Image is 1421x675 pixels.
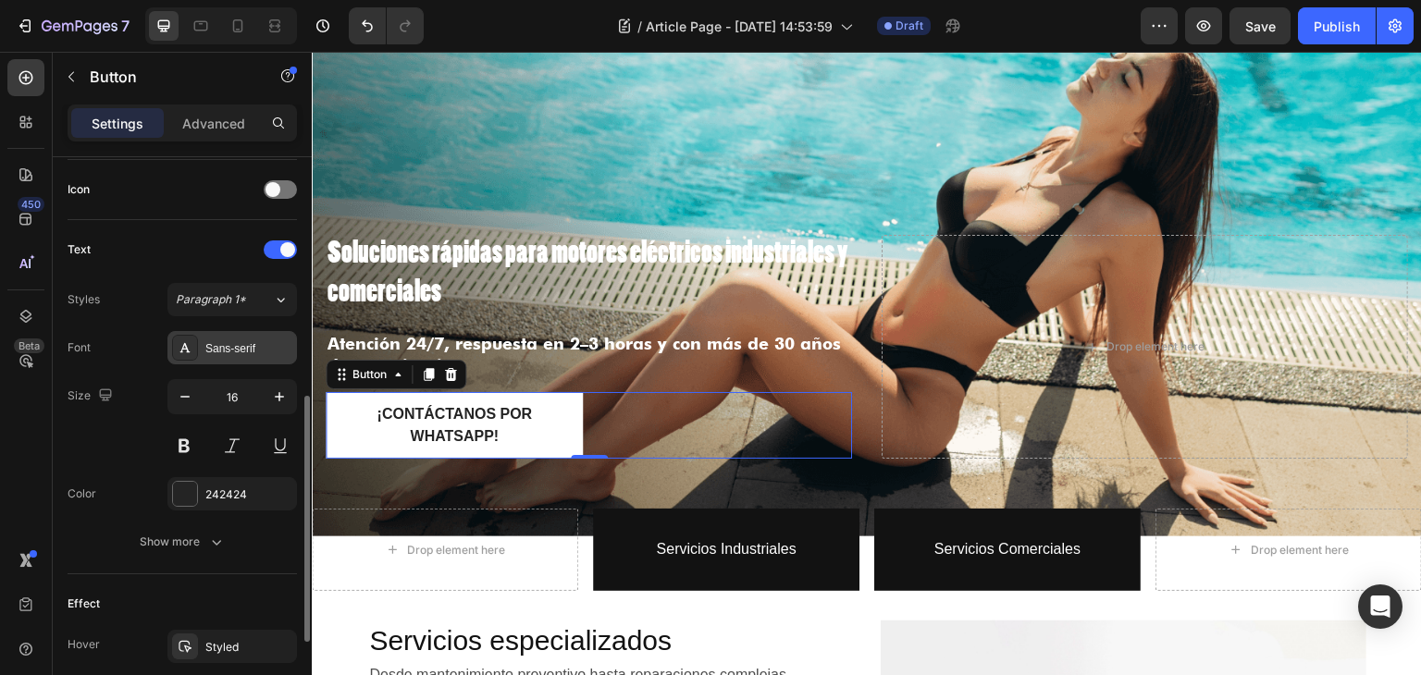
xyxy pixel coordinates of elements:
[939,491,1037,506] div: Drop element here
[68,525,297,558] button: Show more
[562,457,829,539] button: <p>Servicios Comerciales</p>
[205,486,292,503] div: 242424
[1245,18,1276,34] span: Save
[90,66,247,88] p: Button
[14,338,44,353] div: Beta
[646,17,833,36] span: Article Page - [DATE] 14:53:59
[68,181,90,198] div: Icon
[281,457,548,539] button: <p>Servicios Industriales</p>
[623,485,769,511] p: Servicios Comerciales
[1358,584,1402,629] div: Open Intercom Messenger
[56,569,542,608] h2: Servicios especializados
[92,114,143,133] p: Settings
[312,52,1421,675] iframe: Design area
[68,485,96,502] div: Color
[68,339,91,356] div: Font
[68,636,100,653] div: Hover
[896,18,923,34] span: Draft
[1229,7,1291,44] button: Save
[68,384,117,409] div: Size
[205,639,292,656] div: Styled
[68,595,100,612] div: Effect
[1314,17,1360,36] div: Publish
[68,241,91,258] div: Text
[95,491,193,506] div: Drop element here
[349,7,424,44] div: Undo/Redo
[18,197,44,212] div: 450
[344,485,484,511] p: Servicios Industriales
[205,340,292,357] div: Sans-serif
[637,17,642,36] span: /
[1298,7,1376,44] button: Publish
[176,291,246,308] span: Paragraph 1*
[182,114,245,133] p: Advanced
[121,15,130,37] p: 7
[7,7,138,44] button: 7
[167,283,297,316] button: Paragraph 1*
[68,291,100,308] div: Styles
[140,533,226,551] div: Show more
[796,288,894,302] div: Drop element here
